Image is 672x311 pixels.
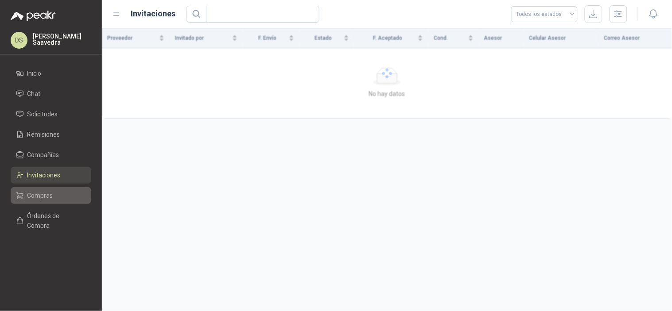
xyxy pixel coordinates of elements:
a: Órdenes de Compra [11,207,91,234]
a: Compañías [11,146,91,163]
a: Compras [11,187,91,204]
span: Remisiones [27,130,60,139]
span: Compañías [27,150,59,160]
span: Inicio [27,69,42,78]
div: DS [11,32,27,49]
img: Logo peakr [11,11,56,21]
p: [PERSON_NAME] Saavedra [33,33,91,46]
a: Chat [11,85,91,102]
a: Remisiones [11,126,91,143]
a: Invitaciones [11,167,91,184]
span: Solicitudes [27,109,58,119]
span: Invitaciones [27,170,61,180]
a: Solicitudes [11,106,91,123]
span: Órdenes de Compra [27,211,83,230]
span: Chat [27,89,41,99]
a: Inicio [11,65,91,82]
span: Compras [27,191,53,200]
h1: Invitaciones [131,8,176,20]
